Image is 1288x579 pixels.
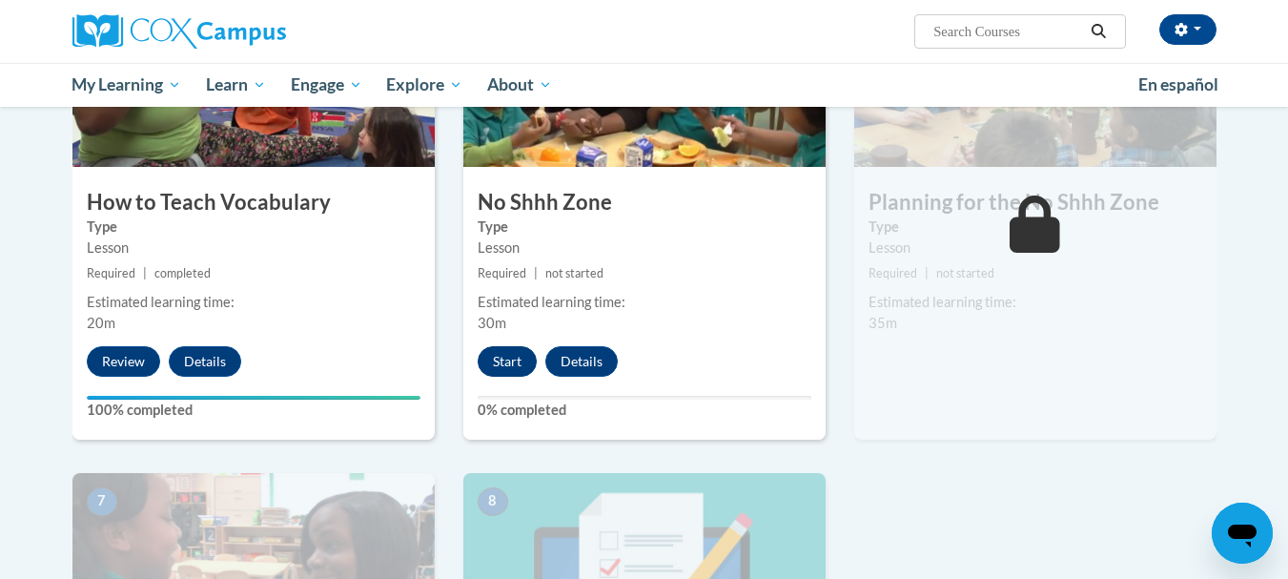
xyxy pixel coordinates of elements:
[1138,74,1218,94] span: En español
[87,217,420,238] label: Type
[87,400,420,421] label: 100% completed
[87,396,420,400] div: Your progress
[869,266,917,280] span: Required
[87,315,115,331] span: 20m
[478,266,526,280] span: Required
[478,400,811,421] label: 0% completed
[1159,14,1216,45] button: Account Settings
[72,14,435,49] a: Cox Campus
[869,315,897,331] span: 35m
[206,73,266,96] span: Learn
[478,315,506,331] span: 30m
[925,266,929,280] span: |
[869,217,1202,238] label: Type
[936,266,994,280] span: not started
[478,217,811,238] label: Type
[154,266,211,280] span: completed
[478,346,537,377] button: Start
[291,73,362,96] span: Engage
[386,73,462,96] span: Explore
[72,73,181,96] span: My Learning
[931,20,1084,43] input: Search Courses
[60,63,194,107] a: My Learning
[87,487,117,516] span: 7
[478,292,811,313] div: Estimated learning time:
[1212,503,1273,564] iframe: Button to launch messaging window
[194,63,278,107] a: Learn
[72,188,435,217] h3: How to Teach Vocabulary
[169,346,241,377] button: Details
[1084,20,1113,43] button: Search
[854,188,1216,217] h3: Planning for the No Shhh Zone
[534,266,538,280] span: |
[87,238,420,258] div: Lesson
[869,238,1202,258] div: Lesson
[478,238,811,258] div: Lesson
[475,63,564,107] a: About
[87,292,420,313] div: Estimated learning time:
[87,346,160,377] button: Review
[545,266,603,280] span: not started
[1126,65,1231,105] a: En español
[72,14,286,49] img: Cox Campus
[487,73,552,96] span: About
[545,346,618,377] button: Details
[143,266,147,280] span: |
[44,63,1245,107] div: Main menu
[87,266,135,280] span: Required
[463,188,826,217] h3: No Shhh Zone
[278,63,375,107] a: Engage
[374,63,475,107] a: Explore
[478,487,508,516] span: 8
[869,292,1202,313] div: Estimated learning time:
